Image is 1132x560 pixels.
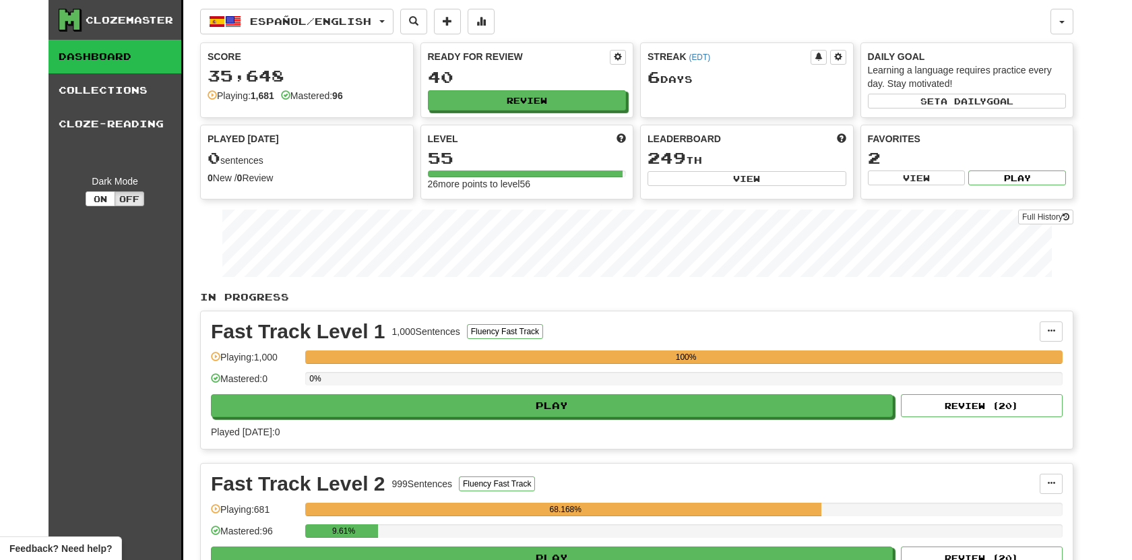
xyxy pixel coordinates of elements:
[332,90,343,101] strong: 96
[648,132,721,146] span: Leaderboard
[208,150,406,167] div: sentences
[467,324,543,339] button: Fluency Fast Track
[428,50,610,63] div: Ready for Review
[428,177,627,191] div: 26 more points to level 56
[648,148,686,167] span: 249
[868,150,1067,166] div: 2
[208,67,406,84] div: 35,648
[211,372,298,394] div: Mastered: 0
[868,50,1067,63] div: Daily Goal
[941,96,986,106] span: a daily
[9,542,112,555] span: Open feedback widget
[237,173,243,183] strong: 0
[200,9,394,34] button: Español/English
[1018,210,1073,224] a: Full History
[392,325,460,338] div: 1,000 Sentences
[648,171,846,186] button: View
[309,503,821,516] div: 68.168%
[49,107,181,141] a: Cloze-Reading
[428,132,458,146] span: Level
[208,132,279,146] span: Played [DATE]
[208,50,406,63] div: Score
[459,476,535,491] button: Fluency Fast Track
[211,394,893,417] button: Play
[211,524,298,547] div: Mastered: 96
[208,173,213,183] strong: 0
[837,132,846,146] span: This week in points, UTC
[59,175,171,188] div: Dark Mode
[617,132,626,146] span: Score more points to level up
[868,132,1067,146] div: Favorites
[86,13,173,27] div: Clozemaster
[648,50,811,63] div: Streak
[868,94,1067,108] button: Seta dailygoal
[868,63,1067,90] div: Learning a language requires practice every day. Stay motivated!
[49,73,181,107] a: Collections
[868,170,966,185] button: View
[428,150,627,166] div: 55
[211,427,280,437] span: Played [DATE]: 0
[211,474,385,494] div: Fast Track Level 2
[200,290,1073,304] p: In Progress
[648,67,660,86] span: 6
[49,40,181,73] a: Dashboard
[250,15,371,27] span: Español / English
[211,503,298,525] div: Playing: 681
[251,90,274,101] strong: 1,681
[392,477,453,491] div: 999 Sentences
[434,9,461,34] button: Add sentence to collection
[86,191,115,206] button: On
[648,150,846,167] div: th
[968,170,1066,185] button: Play
[211,350,298,373] div: Playing: 1,000
[208,148,220,167] span: 0
[115,191,144,206] button: Off
[309,350,1063,364] div: 100%
[901,394,1063,417] button: Review (20)
[309,524,378,538] div: 9.61%
[208,171,406,185] div: New / Review
[428,90,627,111] button: Review
[468,9,495,34] button: More stats
[648,69,846,86] div: Day s
[211,321,385,342] div: Fast Track Level 1
[400,9,427,34] button: Search sentences
[428,69,627,86] div: 40
[281,89,343,102] div: Mastered:
[208,89,274,102] div: Playing:
[689,53,710,62] a: (EDT)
